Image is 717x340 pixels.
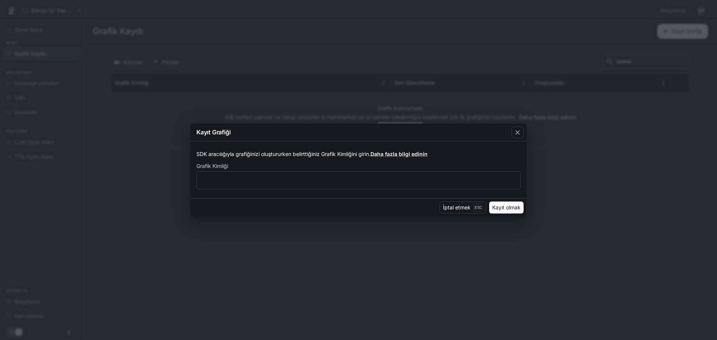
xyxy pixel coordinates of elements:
[440,202,486,213] button: İptal etmekEsc
[492,204,521,210] font: Kayıt olmak
[443,204,471,210] font: İptal etmek
[196,163,228,169] font: Grafik Kimliği
[475,205,482,210] font: Esc
[196,151,370,157] font: SDK aracılığıyla grafiğinizi oluştururken belirttiğiniz Grafik Kimliğini girin.
[196,128,230,136] font: Kayıt Grafiği
[370,151,428,157] a: Daha fazla bilgi edinin
[489,202,524,213] button: Kayıt olmak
